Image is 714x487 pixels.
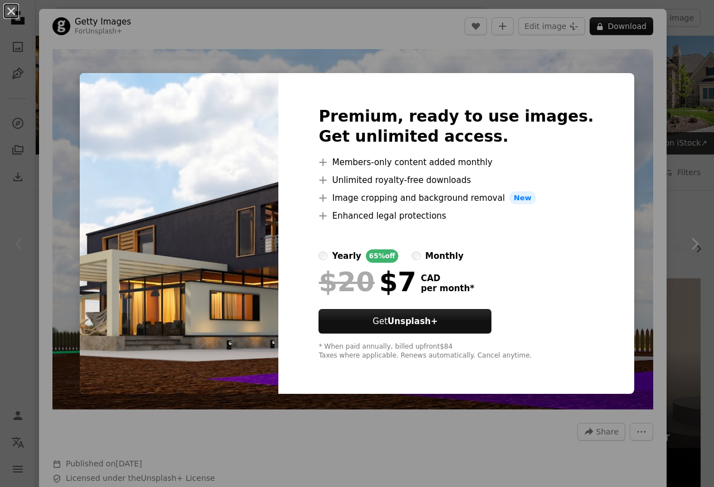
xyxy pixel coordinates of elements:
h2: Premium, ready to use images. Get unlimited access. [319,107,594,147]
span: New [509,191,536,205]
span: per month * [421,283,474,293]
li: Image cropping and background removal [319,191,594,205]
div: monthly [425,249,464,263]
div: * When paid annually, billed upfront $84 Taxes where applicable. Renews automatically. Cancel any... [319,343,594,360]
li: Unlimited royalty-free downloads [319,173,594,187]
span: CAD [421,273,474,283]
div: yearly [332,249,361,263]
img: premium_photo-1661915661139-5b6a4e4a6fcc [80,73,278,394]
li: Enhanced legal protections [319,209,594,223]
input: yearly65%off [319,252,327,261]
div: $7 [319,267,416,296]
strong: Unsplash+ [388,316,438,326]
li: Members-only content added monthly [319,156,594,169]
div: 65% off [366,249,399,263]
input: monthly [412,252,421,261]
button: GetUnsplash+ [319,309,491,334]
span: $20 [319,267,374,296]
